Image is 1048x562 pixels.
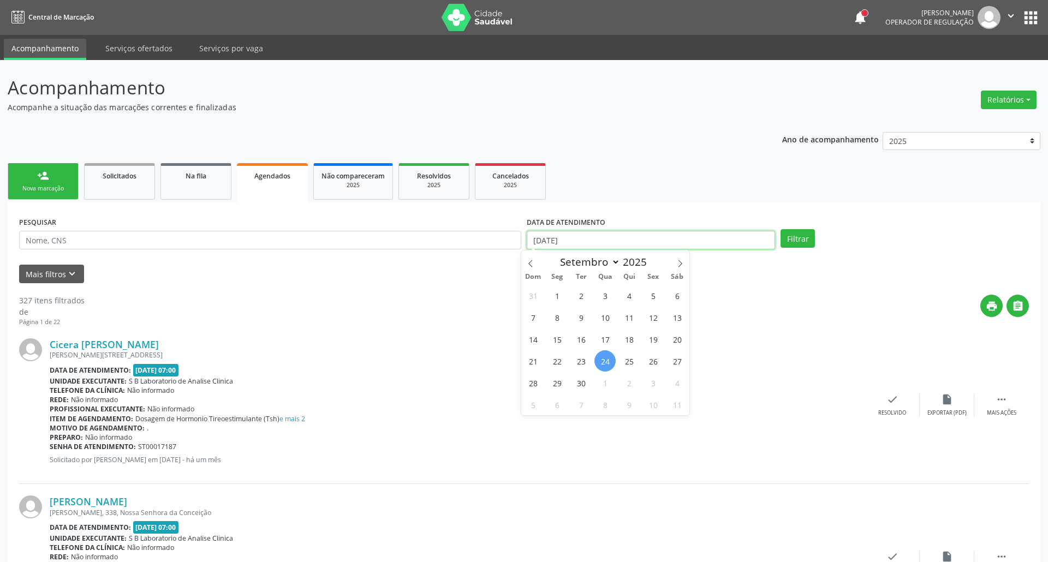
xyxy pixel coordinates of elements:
[522,350,544,372] span: Setembro 21, 2025
[50,350,865,360] div: [PERSON_NAME][STREET_ADDRESS]
[492,171,529,181] span: Cancelados
[594,307,616,328] span: Setembro 10, 2025
[594,372,616,393] span: Outubro 1, 2025
[19,495,42,518] img: img
[138,442,176,451] span: ST00017187
[522,372,544,393] span: Setembro 28, 2025
[666,285,688,306] span: Setembro 6, 2025
[665,273,689,280] span: Sáb
[666,372,688,393] span: Outubro 4, 2025
[407,181,461,189] div: 2025
[1001,6,1021,29] button: 
[986,300,998,312] i: print
[617,273,641,280] span: Qui
[50,423,145,433] b: Motivo de agendamento:
[546,285,568,306] span: Setembro 1, 2025
[978,6,1001,29] img: img
[878,409,906,417] div: Resolvido
[885,8,974,17] div: [PERSON_NAME]
[19,214,56,231] label: PESQUISAR
[50,543,125,552] b: Telefone da clínica:
[186,171,206,181] span: Na fila
[127,386,174,395] span: Não informado
[50,433,83,442] b: Preparo:
[19,306,85,318] div: de
[782,132,879,146] p: Ano de acompanhamento
[254,171,290,181] span: Agendados
[133,364,179,376] span: [DATE] 07:00
[417,171,451,181] span: Resolvidos
[594,285,616,306] span: Setembro 3, 2025
[642,350,664,372] span: Setembro 26, 2025
[618,350,640,372] span: Setembro 25, 2025
[16,184,70,193] div: Nova marcação
[50,404,145,414] b: Profissional executante:
[1005,10,1017,22] i: 
[594,350,616,372] span: Setembro 24, 2025
[641,273,665,280] span: Sex
[885,17,974,27] span: Operador de regulação
[321,181,385,189] div: 2025
[522,394,544,415] span: Outubro 5, 2025
[66,268,78,280] i: keyboard_arrow_down
[642,285,664,306] span: Setembro 5, 2025
[618,394,640,415] span: Outubro 9, 2025
[8,8,94,26] a: Central de Marcação
[546,307,568,328] span: Setembro 8, 2025
[1021,8,1040,27] button: apps
[50,386,125,395] b: Telefone da clínica:
[666,307,688,328] span: Setembro 13, 2025
[147,423,148,433] span: .
[1007,295,1029,317] button: 
[941,393,953,405] i: insert_drive_file
[666,350,688,372] span: Setembro 27, 2025
[129,534,233,543] span: S B Laboratorio de Analise Clinica
[8,101,730,113] p: Acompanhe a situação das marcações correntes e finalizadas
[127,543,174,552] span: Não informado
[522,307,544,328] span: Setembro 7, 2025
[570,328,592,350] span: Setembro 16, 2025
[147,404,194,414] span: Não informado
[886,393,898,405] i: check
[593,273,617,280] span: Qua
[546,394,568,415] span: Outubro 6, 2025
[71,395,118,404] span: Não informado
[618,328,640,350] span: Setembro 18, 2025
[555,254,620,270] select: Month
[19,318,85,327] div: Página 1 de 22
[71,552,118,561] span: Não informado
[642,394,664,415] span: Outubro 10, 2025
[781,229,815,248] button: Filtrar
[19,338,42,361] img: img
[521,273,545,280] span: Dom
[98,39,180,58] a: Serviços ofertados
[1012,300,1024,312] i: 
[546,328,568,350] span: Setembro 15, 2025
[192,39,271,58] a: Serviços por vaga
[987,409,1016,417] div: Mais ações
[546,372,568,393] span: Setembro 29, 2025
[620,255,656,269] input: Year
[642,372,664,393] span: Outubro 3, 2025
[50,414,133,423] b: Item de agendamento:
[666,328,688,350] span: Setembro 20, 2025
[50,442,136,451] b: Senha de atendimento:
[135,414,305,423] span: Dosagem de Hormonio Tireoestimulante (Tsh)
[37,170,49,182] div: person_add
[28,13,94,22] span: Central de Marcação
[981,91,1037,109] button: Relatórios
[527,231,775,249] input: Selecione um intervalo
[50,508,865,517] div: [PERSON_NAME], 338, Nossa Senhora da Conceição
[618,285,640,306] span: Setembro 4, 2025
[570,285,592,306] span: Setembro 2, 2025
[19,295,85,306] div: 327 itens filtrados
[642,307,664,328] span: Setembro 12, 2025
[19,231,521,249] input: Nome, CNS
[50,366,131,375] b: Data de atendimento:
[594,328,616,350] span: Setembro 17, 2025
[570,307,592,328] span: Setembro 9, 2025
[527,214,605,231] label: DATA DE ATENDIMENTO
[546,350,568,372] span: Setembro 22, 2025
[4,39,86,60] a: Acompanhamento
[321,171,385,181] span: Não compareceram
